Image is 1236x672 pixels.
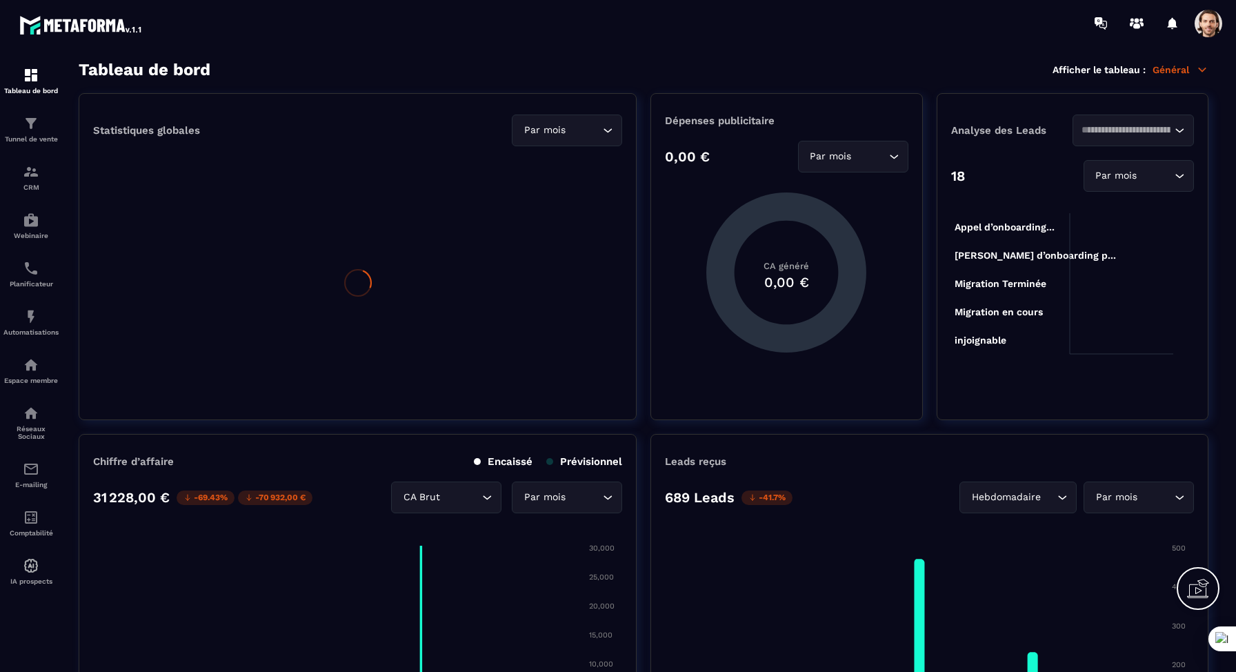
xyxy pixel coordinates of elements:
[23,357,39,373] img: automations
[3,135,59,143] p: Tunnel de vente
[665,489,735,506] p: 689 Leads
[3,577,59,585] p: IA prospects
[665,115,908,127] p: Dépenses publicitaire
[3,328,59,336] p: Automatisations
[23,557,39,574] img: automations
[177,491,235,505] p: -69.43%
[3,346,59,395] a: automationsautomationsEspace membre
[1093,490,1140,505] span: Par mois
[23,164,39,180] img: formation
[1053,64,1146,75] p: Afficher le tableau :
[93,455,174,468] p: Chiffre d’affaire
[3,57,59,105] a: formationformationTableau de bord
[512,482,622,513] div: Search for option
[521,123,568,138] span: Par mois
[546,455,622,468] p: Prévisionnel
[1073,115,1194,146] div: Search for option
[3,481,59,488] p: E-mailing
[665,148,710,165] p: 0,00 €
[1084,482,1194,513] div: Search for option
[3,232,59,239] p: Webinaire
[3,153,59,201] a: formationformationCRM
[93,124,200,137] p: Statistiques globales
[19,12,143,37] img: logo
[1172,622,1186,631] tspan: 300
[1140,168,1171,184] input: Search for option
[951,168,965,184] p: 18
[512,115,622,146] div: Search for option
[589,573,614,582] tspan: 25,000
[238,491,312,505] p: -70 932,00 €
[23,212,39,228] img: automations
[954,221,1054,233] tspan: Appel d’onboarding...
[23,308,39,325] img: automations
[3,184,59,191] p: CRM
[1084,160,1194,192] div: Search for option
[3,499,59,547] a: accountantaccountantComptabilité
[3,250,59,298] a: schedulerschedulerPlanificateur
[807,149,855,164] span: Par mois
[3,529,59,537] p: Comptabilité
[3,105,59,153] a: formationformationTunnel de vente
[3,451,59,499] a: emailemailE-mailing
[954,306,1042,318] tspan: Migration en cours
[568,123,599,138] input: Search for option
[391,482,501,513] div: Search for option
[3,298,59,346] a: automationsautomationsAutomatisations
[1081,123,1171,138] input: Search for option
[79,60,210,79] h3: Tableau de bord
[93,489,170,506] p: 31 228,00 €
[23,405,39,422] img: social-network
[855,149,886,164] input: Search for option
[23,461,39,477] img: email
[954,278,1046,290] tspan: Migration Terminée
[1093,168,1140,184] span: Par mois
[1153,63,1208,76] p: Général
[3,377,59,384] p: Espace membre
[589,660,613,669] tspan: 10,000
[959,482,1077,513] div: Search for option
[521,490,568,505] span: Par mois
[1172,582,1186,591] tspan: 400
[589,631,612,640] tspan: 15,000
[3,87,59,95] p: Tableau de bord
[665,455,726,468] p: Leads reçus
[3,280,59,288] p: Planificateur
[3,395,59,451] a: social-networksocial-networkRéseaux Sociaux
[23,260,39,277] img: scheduler
[1044,490,1054,505] input: Search for option
[968,490,1044,505] span: Hebdomadaire
[23,115,39,132] img: formation
[568,490,599,505] input: Search for option
[741,491,793,505] p: -41.7%
[23,67,39,83] img: formation
[23,509,39,526] img: accountant
[1140,490,1171,505] input: Search for option
[951,124,1073,137] p: Analyse des Leads
[798,141,908,172] div: Search for option
[589,602,615,611] tspan: 20,000
[474,455,532,468] p: Encaissé
[1172,660,1186,669] tspan: 200
[3,425,59,440] p: Réseaux Sociaux
[954,335,1006,346] tspan: injoignable
[443,490,479,505] input: Search for option
[589,544,615,553] tspan: 30,000
[3,201,59,250] a: automationsautomationsWebinaire
[954,250,1115,261] tspan: [PERSON_NAME] d’onboarding p...
[1172,544,1186,553] tspan: 500
[400,490,443,505] span: CA Brut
